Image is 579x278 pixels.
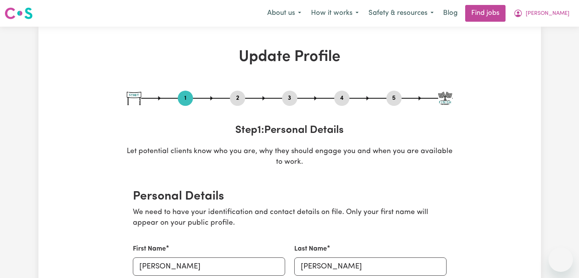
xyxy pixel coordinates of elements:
[386,93,402,103] button: Go to step 5
[509,5,574,21] button: My Account
[133,189,447,204] h2: Personal Details
[306,5,364,21] button: How it works
[127,124,453,137] h3: Step 1 : Personal Details
[133,244,166,254] label: First Name
[133,207,447,229] p: We need to have your identification and contact details on file. Only your first name will appear...
[364,5,439,21] button: Safety & resources
[526,10,569,18] span: [PERSON_NAME]
[294,244,327,254] label: Last Name
[5,6,33,20] img: Careseekers logo
[230,93,245,103] button: Go to step 2
[262,5,306,21] button: About us
[127,146,453,168] p: Let potential clients know who you are, why they should engage you and when you are available to ...
[465,5,506,22] a: Find jobs
[127,48,453,66] h1: Update Profile
[178,93,193,103] button: Go to step 1
[549,248,573,272] iframe: Button to launch messaging window
[334,93,349,103] button: Go to step 4
[5,5,33,22] a: Careseekers logo
[282,93,297,103] button: Go to step 3
[439,5,462,22] a: Blog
